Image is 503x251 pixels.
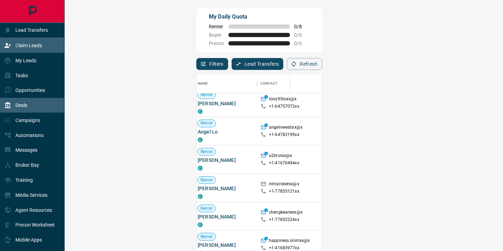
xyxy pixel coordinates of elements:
span: Angel Lo [198,128,254,135]
span: 0 / 0 [294,41,309,46]
span: [PERSON_NAME] [198,185,254,192]
div: Contact [257,74,313,93]
p: My Daily Quota [209,13,309,21]
button: Refresh [287,58,322,70]
div: condos.ca [198,222,203,227]
span: Buyer [209,32,224,38]
span: Renter [209,24,224,29]
div: condos.ca [198,166,203,171]
div: Contact [261,74,277,93]
div: Name [194,74,257,93]
span: [PERSON_NAME] [198,213,254,220]
p: +1- 77852224xx [269,217,299,223]
p: +1- 64783199xx [269,132,299,138]
span: [PERSON_NAME] [198,157,254,164]
p: nimaroberxx@x [269,181,299,188]
span: Precon [209,41,224,46]
button: Filters [196,58,228,70]
div: condos.ca [198,137,203,142]
div: Name [198,74,208,93]
p: tony95toxx@x [269,96,297,103]
p: happiness.sinmxx@x [269,238,310,245]
span: [PERSON_NAME] [198,242,254,249]
span: Renter [198,92,216,98]
p: +1- 77855121xx [269,188,299,194]
span: 0 / 0 [294,32,309,38]
p: +1- 41670494xx [269,160,299,166]
span: Renter [198,121,216,127]
p: +1- 41683977xx [269,245,299,251]
span: 0 / 8 [294,24,309,29]
div: condos.ca [198,109,203,114]
span: Renter [198,177,216,183]
button: Lead Transfers [232,58,284,70]
span: [PERSON_NAME] [198,100,254,107]
span: Renter [198,206,216,211]
p: +1- 64757072xx [269,103,299,109]
p: chengkeanexx@x [269,209,302,217]
div: condos.ca [198,194,203,199]
p: u2brotxx@x [269,153,292,160]
span: Renter [198,234,216,240]
p: angelnwestixx@x [269,124,302,132]
span: Renter [198,149,216,155]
